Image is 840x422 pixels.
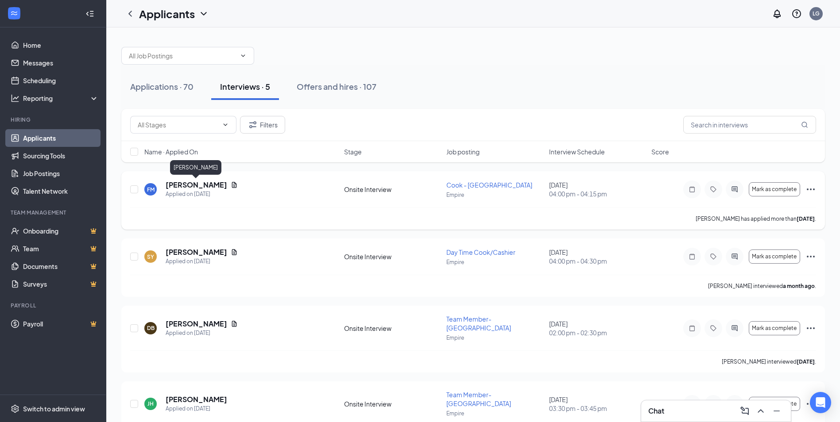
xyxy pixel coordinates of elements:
[696,215,816,223] p: [PERSON_NAME] has applied more than .
[446,191,543,199] p: Empire
[749,249,800,264] button: Mark as complete
[344,185,441,194] div: Onsite Interview
[687,325,697,332] svg: Note
[11,302,97,309] div: Payroll
[801,121,808,128] svg: MagnifyingGlass
[729,253,740,260] svg: ActiveChat
[755,406,766,416] svg: ChevronUp
[549,147,605,156] span: Interview Schedule
[810,392,831,413] div: Open Intercom Messenger
[23,94,99,103] div: Reporting
[749,321,800,335] button: Mark as complete
[648,406,664,416] h3: Chat
[805,184,816,195] svg: Ellipses
[446,315,511,332] span: Team Member-[GEOGRAPHIC_DATA]
[446,391,511,407] span: Team Member-[GEOGRAPHIC_DATA]
[708,186,719,193] svg: Tag
[147,253,154,261] div: SY
[708,325,719,332] svg: Tag
[23,182,99,200] a: Talent Network
[708,253,719,260] svg: Tag
[549,319,646,337] div: [DATE]
[344,324,441,333] div: Onsite Interview
[144,147,198,156] span: Name · Applied On
[549,180,646,198] div: [DATE]
[549,189,646,198] span: 04:00 pm - 04:15 pm
[687,186,697,193] svg: Note
[738,404,752,418] button: ComposeMessage
[771,406,782,416] svg: Minimize
[446,181,532,189] span: Cook - [GEOGRAPHIC_DATA]
[129,51,236,61] input: All Job Postings
[708,282,816,290] p: [PERSON_NAME] interviewed .
[166,395,227,404] h5: [PERSON_NAME]
[10,9,19,18] svg: WorkstreamLogo
[23,275,99,293] a: SurveysCrown
[791,8,802,19] svg: QuestionInfo
[166,247,227,257] h5: [PERSON_NAME]
[166,404,227,413] div: Applied on [DATE]
[752,186,797,192] span: Mark as complete
[23,257,99,275] a: DocumentsCrown
[11,94,19,103] svg: Analysis
[813,10,820,17] div: LG
[752,325,797,331] span: Mark as complete
[549,395,646,413] div: [DATE]
[749,182,800,196] button: Mark as complete
[166,319,227,329] h5: [PERSON_NAME]
[147,324,155,332] div: DB
[772,8,782,19] svg: Notifications
[797,358,815,365] b: [DATE]
[805,251,816,262] svg: Ellipses
[130,81,194,92] div: Applications · 70
[549,257,646,265] span: 04:00 pm - 04:30 pm
[446,248,515,256] span: Day Time Cook/Cashier
[220,81,270,92] div: Interviews · 5
[23,315,99,333] a: PayrollCrown
[125,8,135,19] svg: ChevronLeft
[23,165,99,182] a: Job Postings
[683,116,816,134] input: Search in interviews
[11,404,19,413] svg: Settings
[23,129,99,147] a: Applicants
[166,190,238,199] div: Applied on [DATE]
[344,399,441,408] div: Onsite Interview
[729,325,740,332] svg: ActiveChat
[783,283,815,289] b: a month ago
[297,81,376,92] div: Offers and hires · 107
[23,404,85,413] div: Switch to admin view
[23,147,99,165] a: Sourcing Tools
[729,186,740,193] svg: ActiveChat
[687,253,697,260] svg: Note
[23,240,99,257] a: TeamCrown
[651,147,669,156] span: Score
[446,410,543,417] p: Empire
[752,253,797,260] span: Mark as complete
[549,328,646,337] span: 02:00 pm - 02:30 pm
[805,323,816,334] svg: Ellipses
[805,399,816,409] svg: Ellipses
[749,397,800,411] button: Mark as complete
[11,209,97,216] div: Team Management
[344,147,362,156] span: Stage
[446,258,543,266] p: Empire
[139,6,195,21] h1: Applicants
[170,160,221,175] div: [PERSON_NAME]
[770,404,784,418] button: Minimize
[11,116,97,123] div: Hiring
[23,222,99,240] a: OnboardingCrown
[739,406,750,416] svg: ComposeMessage
[147,400,154,407] div: JH
[754,404,768,418] button: ChevronUp
[797,215,815,222] b: [DATE]
[231,320,238,327] svg: Document
[722,358,816,365] p: [PERSON_NAME] interviewed .
[240,116,285,134] button: Filter Filters
[231,181,238,188] svg: Document
[198,8,209,19] svg: ChevronDown
[344,252,441,261] div: Onsite Interview
[222,121,229,128] svg: ChevronDown
[549,404,646,413] span: 03:30 pm - 03:45 pm
[549,248,646,265] div: [DATE]
[166,257,238,266] div: Applied on [DATE]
